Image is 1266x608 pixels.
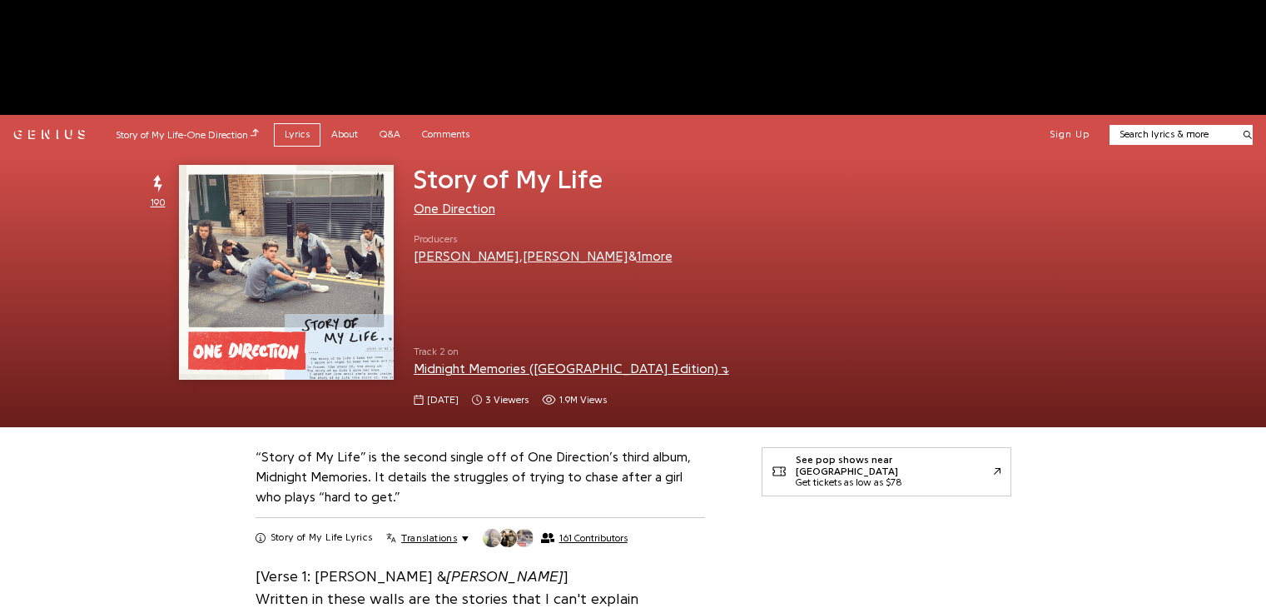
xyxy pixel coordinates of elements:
[637,249,673,265] button: 1more
[369,123,411,146] a: Q&A
[446,569,563,584] i: [PERSON_NAME]
[482,528,627,548] button: 161 Contributors
[796,455,994,477] div: See pop shows near [GEOGRAPHIC_DATA]
[411,123,480,146] a: Comments
[1050,128,1090,142] button: Sign Up
[401,531,457,545] span: Translations
[274,123,320,146] a: Lyrics
[414,167,603,193] span: Story of My Life
[472,393,529,407] span: 3 viewers
[559,532,628,544] span: 161 Contributors
[271,531,373,545] h2: Story of My Life Lyrics
[414,250,519,263] a: [PERSON_NAME]
[414,345,735,359] span: Track 2 on
[523,250,628,263] a: [PERSON_NAME]
[414,362,729,376] a: Midnight Memories ([GEOGRAPHIC_DATA] Edition)
[320,123,369,146] a: About
[116,127,259,142] div: Story of My Life - One Direction
[762,447,1011,496] a: See pop shows near [GEOGRAPHIC_DATA]Get tickets as low as $78
[796,477,994,489] div: Get tickets as low as $78
[485,393,529,407] span: 3 viewers
[414,232,673,247] span: Producers
[179,165,394,380] img: Cover art for Story of My Life by One Direction
[542,393,607,407] span: 1,933,623 views
[151,196,166,210] span: 190
[1110,127,1234,142] input: Search lyrics & more
[414,247,673,267] div: , &
[414,202,495,216] a: One Direction
[256,451,691,504] a: “Story of My Life” is the second single off of One Direction’s third album, Midnight Memories. It...
[386,531,469,545] button: Translations
[559,393,607,407] span: 1.9M views
[427,393,459,407] span: [DATE]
